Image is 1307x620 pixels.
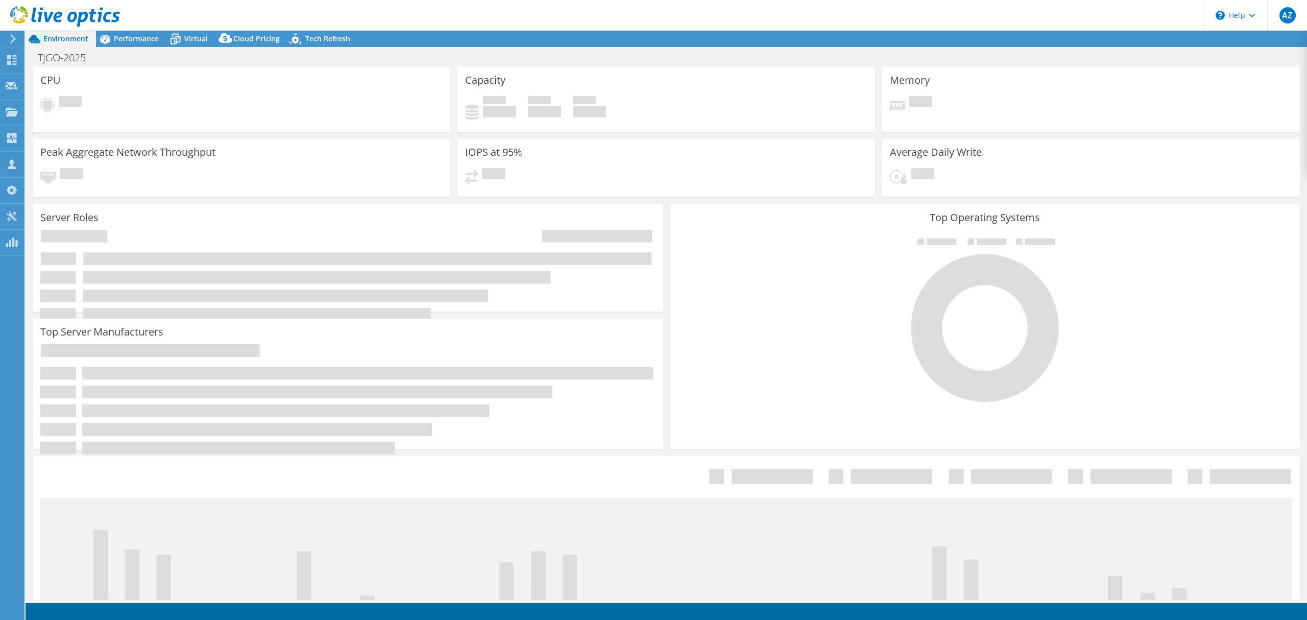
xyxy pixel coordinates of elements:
h3: Server Roles [40,212,99,223]
h3: Capacity [465,75,505,86]
span: Pending [60,168,83,182]
span: Virtual [184,34,208,43]
h3: CPU [40,75,61,86]
span: AZ [1279,7,1296,23]
span: Total [573,96,596,106]
h3: Average Daily Write [890,147,982,158]
span: Pending [482,168,505,182]
h3: Peak Aggregate Network Throughput [40,147,215,158]
span: Environment [43,34,88,43]
h4: 0 GiB [528,106,561,117]
h3: Top Server Manufacturers [40,326,163,338]
h4: 0 GiB [573,106,606,117]
h3: IOPS at 95% [465,147,522,158]
span: Tech Refresh [305,34,350,43]
h3: Memory [890,75,930,86]
h1: TJGO-2025 [33,52,102,63]
span: Cloud Pricing [233,34,280,43]
h4: 0 GiB [483,106,516,117]
h3: Top Operating Systems [677,212,1292,223]
span: Pending [59,96,82,110]
span: Pending [911,168,934,182]
svg: \n [1216,11,1225,20]
span: Used [483,96,506,106]
span: Free [528,96,551,106]
span: Pending [909,96,932,110]
span: Performance [114,34,159,43]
